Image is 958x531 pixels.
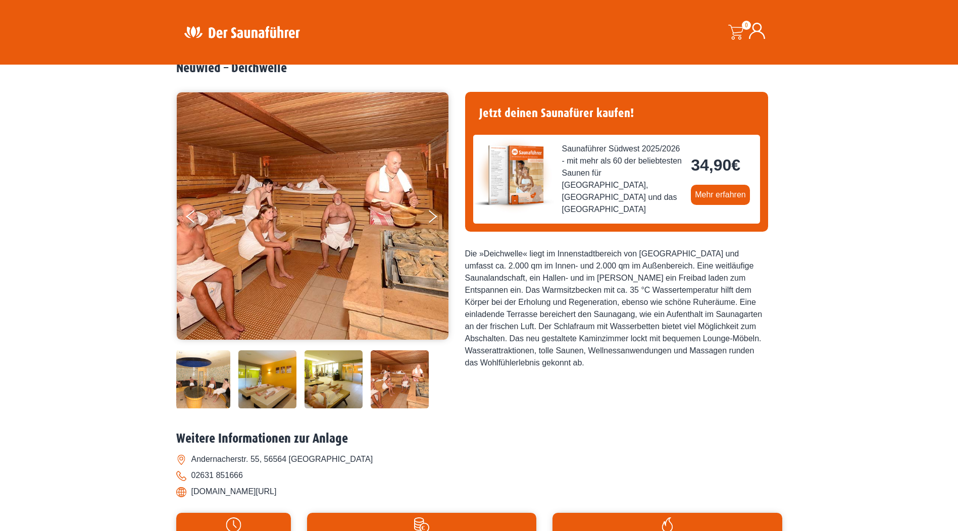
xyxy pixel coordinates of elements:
[731,156,740,174] span: €
[176,484,782,500] li: [DOMAIN_NAME][URL]
[176,61,782,76] h2: Neuwied – Deichwelle
[465,248,768,369] div: Die »Deichwelle« liegt im Innenstadtbereich von [GEOGRAPHIC_DATA] und umfasst ca. 2.000 qm im Inn...
[691,156,740,174] bdi: 34,90
[186,206,212,231] button: Previous
[691,185,750,205] a: Mehr erfahren
[427,206,452,231] button: Next
[562,143,683,216] span: Saunaführer Südwest 2025/2026 - mit mehr als 60 der beliebtesten Saunen für [GEOGRAPHIC_DATA], [G...
[742,21,751,30] span: 0
[473,100,760,127] h4: Jetzt deinen Saunafürer kaufen!
[176,431,782,447] h2: Weitere Informationen zur Anlage
[473,135,554,216] img: der-saunafuehrer-2025-suedwest.jpg
[176,467,782,484] li: 02631 851666
[176,451,782,467] li: Andernacherstr. 55, 56564 [GEOGRAPHIC_DATA]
